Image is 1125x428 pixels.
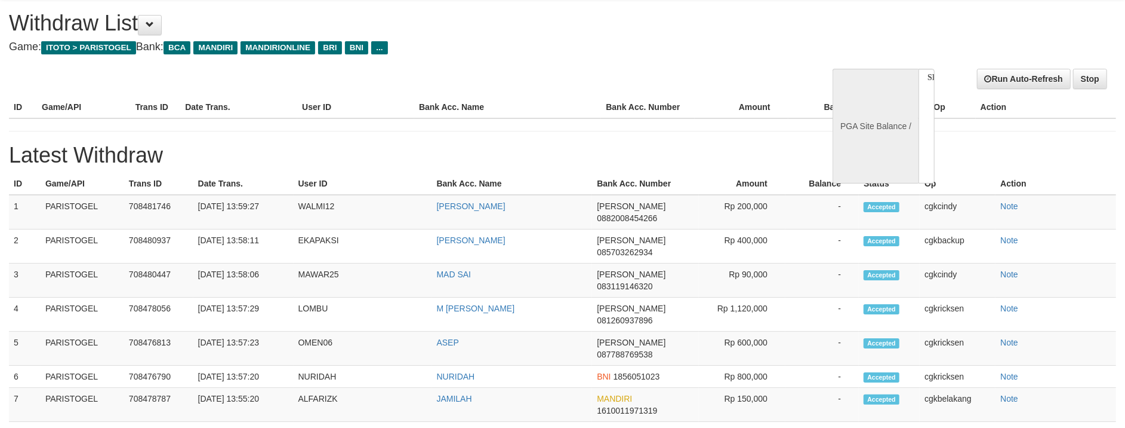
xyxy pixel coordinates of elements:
span: BNI [597,372,611,381]
th: Balance [785,173,859,195]
span: [PERSON_NAME] [597,236,665,245]
th: Date Trans. [193,173,294,195]
td: PARISTOGEL [41,298,124,332]
td: cgkcindy [920,264,995,298]
td: 5 [9,332,41,366]
th: Trans ID [124,173,193,195]
a: Stop [1073,69,1107,89]
td: Rp 400,000 [699,230,785,264]
td: - [785,195,859,230]
a: Note [1000,394,1018,403]
td: 708480447 [124,264,193,298]
th: ID [9,173,41,195]
th: Balance [788,96,874,118]
span: Accepted [864,338,899,348]
td: [DATE] 13:57:29 [193,298,294,332]
td: Rp 150,000 [699,388,785,422]
a: Note [1000,201,1018,211]
span: 1856051023 [614,372,660,381]
a: JAMILAH [437,394,472,403]
th: Bank Acc. Name [414,96,601,118]
td: ALFARIZK [294,388,432,422]
td: Rp 1,120,000 [699,298,785,332]
td: - [785,230,859,264]
a: M [PERSON_NAME] [437,304,515,313]
td: NURIDAH [294,366,432,388]
td: cgkricksen [920,332,995,366]
span: Accepted [864,304,899,314]
td: 2 [9,230,41,264]
span: MANDIRIONLINE [241,41,315,54]
td: LOMBU [294,298,432,332]
td: 1 [9,195,41,230]
th: Date Trans. [180,96,297,118]
span: 0882008454266 [597,213,657,223]
span: MANDIRI [193,41,238,54]
td: - [785,298,859,332]
span: [PERSON_NAME] [597,270,665,279]
th: Bank Acc. Number [601,96,695,118]
h1: Withdraw List [9,11,738,35]
td: PARISTOGEL [41,230,124,264]
a: Run Auto-Refresh [977,69,1071,89]
span: [PERSON_NAME] [597,304,665,313]
td: MAWAR25 [294,264,432,298]
th: Action [976,96,1116,118]
td: Rp 90,000 [699,264,785,298]
td: 708481746 [124,195,193,230]
td: 708480937 [124,230,193,264]
td: PARISTOGEL [41,195,124,230]
span: Accepted [864,236,899,246]
td: cgkbelakang [920,388,995,422]
th: Amount [695,96,788,118]
th: Trans ID [131,96,181,118]
a: MAD SAI [437,270,471,279]
th: Action [995,173,1116,195]
td: [DATE] 13:58:06 [193,264,294,298]
td: 708476790 [124,366,193,388]
a: Note [1000,338,1018,347]
span: BNI [345,41,368,54]
td: OMEN06 [294,332,432,366]
td: cgkricksen [920,298,995,332]
td: [DATE] 13:58:11 [193,230,294,264]
a: [PERSON_NAME] [437,236,506,245]
td: - [785,388,859,422]
th: Bank Acc. Number [592,173,698,195]
td: 3 [9,264,41,298]
td: - [785,264,859,298]
span: 1610011971319 [597,406,657,415]
td: PARISTOGEL [41,332,124,366]
a: [PERSON_NAME] [437,201,506,211]
td: cgkbackup [920,230,995,264]
span: Accepted [864,202,899,212]
td: PARISTOGEL [41,388,124,422]
a: Note [1000,270,1018,279]
th: Bank Acc. Name [432,173,593,195]
td: - [785,332,859,366]
td: 708478056 [124,298,193,332]
span: 081260937896 [597,316,652,325]
th: User ID [294,173,432,195]
a: Note [1000,236,1018,245]
span: Accepted [864,270,899,280]
td: WALMI12 [294,195,432,230]
span: ITOTO > PARISTOGEL [41,41,136,54]
span: 083119146320 [597,282,652,291]
td: [DATE] 13:57:23 [193,332,294,366]
span: ... [371,41,387,54]
span: Accepted [864,395,899,405]
h4: Game: Bank: [9,41,738,53]
th: Game/API [37,96,131,118]
td: cgkcindy [920,195,995,230]
td: cgkricksen [920,366,995,388]
td: [DATE] 13:59:27 [193,195,294,230]
div: PGA Site Balance / [833,69,919,184]
a: ASEP [437,338,459,347]
a: Note [1000,372,1018,381]
td: Rp 600,000 [699,332,785,366]
th: Op [929,96,976,118]
th: User ID [297,96,414,118]
span: 085703262934 [597,247,652,257]
span: BRI [318,41,341,54]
